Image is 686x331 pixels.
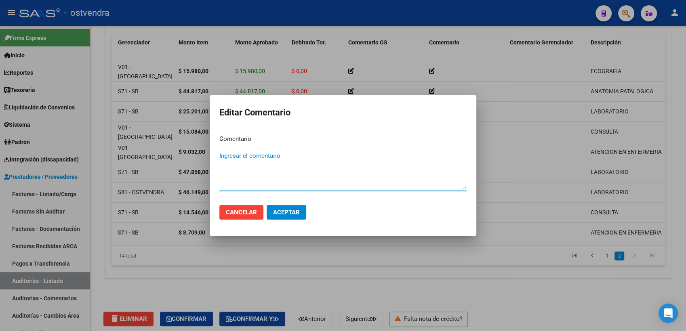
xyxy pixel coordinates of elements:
button: Aceptar [267,205,306,220]
div: Open Intercom Messenger [659,304,678,323]
h2: Editar Comentario [219,105,467,120]
span: Cancelar [226,209,257,216]
p: Comentario [219,134,467,144]
button: Cancelar [219,205,263,220]
span: Aceptar [273,209,300,216]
